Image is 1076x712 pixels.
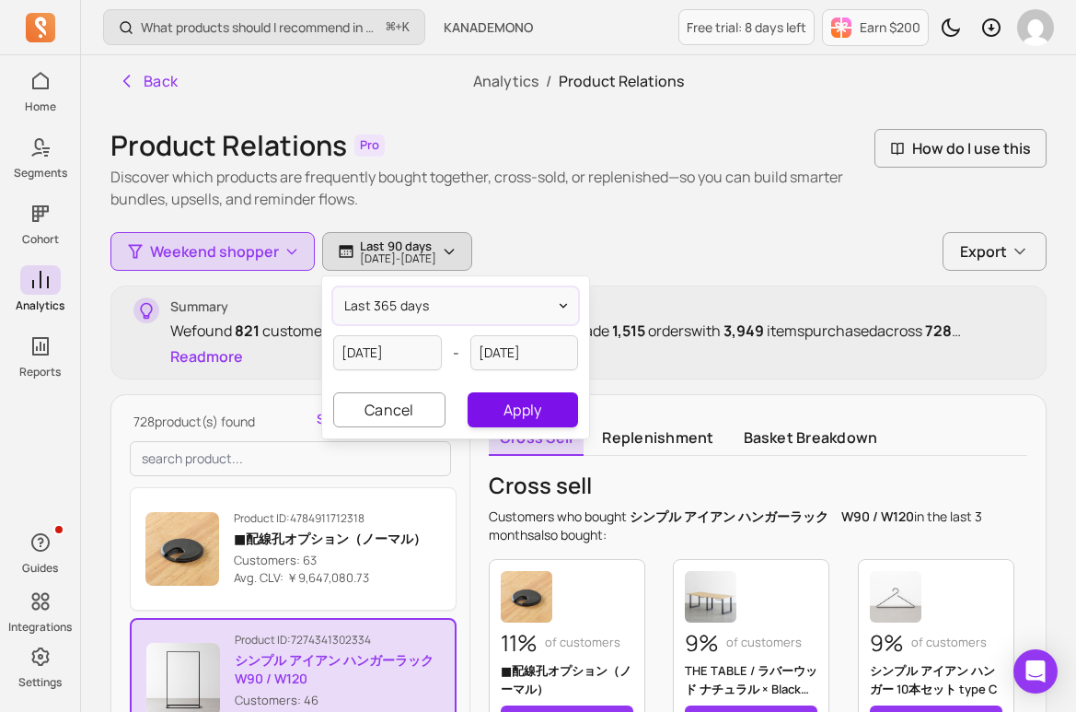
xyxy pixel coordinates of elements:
[630,508,914,525] span: シンプル アイアン ハンガーラック W90 / W120
[473,71,538,91] a: Analytics
[110,129,347,162] h1: Product Relations
[453,342,459,364] span: -
[232,321,262,341] span: 821
[874,129,1047,168] button: How do I use this
[685,661,817,698] p: THE TABLE / ラバーウッド ナチュラル × Black Steel × W181 - 300cm 配線トレー付き
[360,239,436,253] p: Last 90 days
[822,9,929,46] button: Earn $200
[470,335,579,370] input: yyyy-mm-dd
[870,630,904,656] p: 9%
[8,620,72,635] p: Integrations
[386,17,396,40] kbd: ⌘
[333,335,442,370] input: yyyy-mm-dd
[333,287,578,324] button: last 365 days
[726,634,802,652] p: of customers
[932,9,969,46] button: Toggle dark mode
[489,471,1027,500] p: Cross sell
[678,9,815,45] a: Free trial: 8 days left
[14,166,67,181] p: Segments
[110,232,315,271] button: Weekend shopper
[402,20,410,35] kbd: K
[110,63,186,99] button: Back
[344,297,429,315] span: last 365 days
[235,692,440,710] p: Customers: 46
[103,9,425,45] button: What products should I recommend in my email campaigns?⌘+K
[685,630,719,656] p: 9%
[501,571,552,623] img: ■配線孔オプション（ノーマル）
[870,661,1002,698] p: シンプル アイアン ハンガー 10本セット type C
[234,511,426,526] p: Product ID: 4784911712318
[911,634,987,652] p: of customers
[538,71,559,91] span: /
[433,11,544,44] button: KANADEMONO
[501,661,633,698] p: ■配線孔オプション（ノーマル）
[234,552,426,570] p: Customers: 63
[235,633,440,648] p: Product ID: 7274341302334
[360,253,436,264] p: [DATE] - [DATE]
[685,571,736,623] img: THE TABLE / ラバーウッド ナチュラル × Black Steel × W181 - 300cm 配線トレー付き
[234,530,426,548] p: ■配線孔オプション（ノーマル）
[501,630,538,656] p: 11%
[150,240,279,263] span: Weekend shopper
[170,298,1024,316] p: Summary
[468,392,578,427] button: Apply
[591,421,724,456] a: Replenishment
[25,99,56,114] p: Home
[16,298,64,313] p: Analytics
[354,134,385,157] span: Pro
[687,18,806,37] p: Free trial: 8 days left
[1017,9,1054,46] img: avatar
[317,410,453,428] button: Sort byCustomers
[235,651,440,688] p: シンプル アイアン ハンガーラック W90 / W120
[922,321,961,341] span: 728
[489,421,584,456] a: Cross sell
[22,561,58,576] p: Guides
[870,571,921,623] img: シンプル アイアン ハンガー 10本セット type C
[489,508,1027,544] p: Customers who bought in the last also bought:
[721,321,767,341] span: 3,949
[22,232,59,247] p: Cohort
[170,320,1024,342] div: We found customers in the selected period. In total, they've made orders with items purchased acr...
[322,232,472,271] button: Last 90 days[DATE]-[DATE]
[444,18,533,37] span: KANADEMONO
[234,569,426,588] p: Avg. CLV: ￥9,647,080.73
[860,18,920,37] p: Earn $200
[1013,649,1058,694] div: Open Intercom Messenger
[943,232,1047,271] button: Export
[130,487,457,611] button: Product ID:4784911712318■配線孔オプション（ノーマル）Customers: 63 Avg. CLV: ￥9,647,080.73
[18,675,62,690] p: Settings
[110,166,874,210] p: Discover which products are frequently bought together, cross-sold, or replenished—so you can bui...
[145,512,219,586] img: Product image
[317,410,431,428] span: Sort by Customers
[733,421,889,456] a: Basket breakdown
[20,524,61,579] button: Guides
[141,18,379,37] p: What products should I recommend in my email campaigns?
[609,321,648,341] span: 1,515
[133,413,255,430] span: 728 product(s) found
[19,365,61,379] p: Reports
[489,508,982,543] span: 3 months
[170,345,243,368] button: Readmore
[960,240,1007,263] span: Export
[333,392,445,427] button: Cancel
[387,18,410,37] span: +
[130,441,451,476] input: search product
[559,71,684,91] span: Product Relations
[545,634,620,652] p: of customers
